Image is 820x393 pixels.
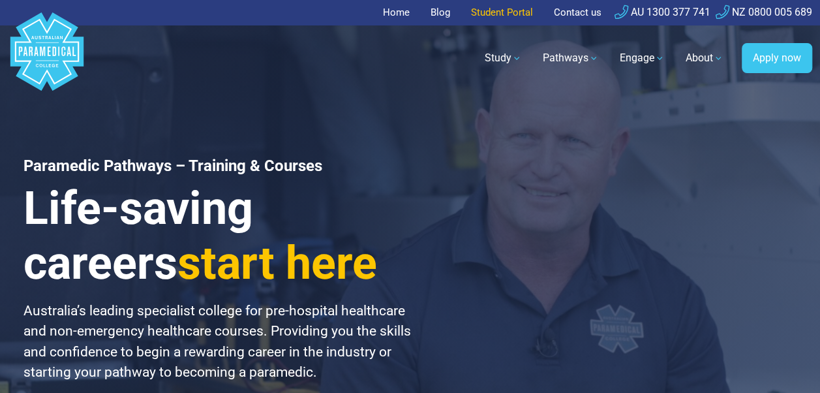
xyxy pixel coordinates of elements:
[742,43,812,73] a: Apply now
[612,40,673,76] a: Engage
[23,301,426,383] p: Australia’s leading specialist college for pre-hospital healthcare and non-emergency healthcare c...
[23,157,426,176] h1: Paramedic Pathways – Training & Courses
[8,25,86,91] a: Australian Paramedical College
[615,6,710,18] a: AU 1300 377 741
[716,6,812,18] a: NZ 0800 005 689
[477,40,530,76] a: Study
[23,181,426,291] h3: Life-saving careers
[678,40,731,76] a: About
[177,236,377,290] span: start here
[535,40,607,76] a: Pathways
